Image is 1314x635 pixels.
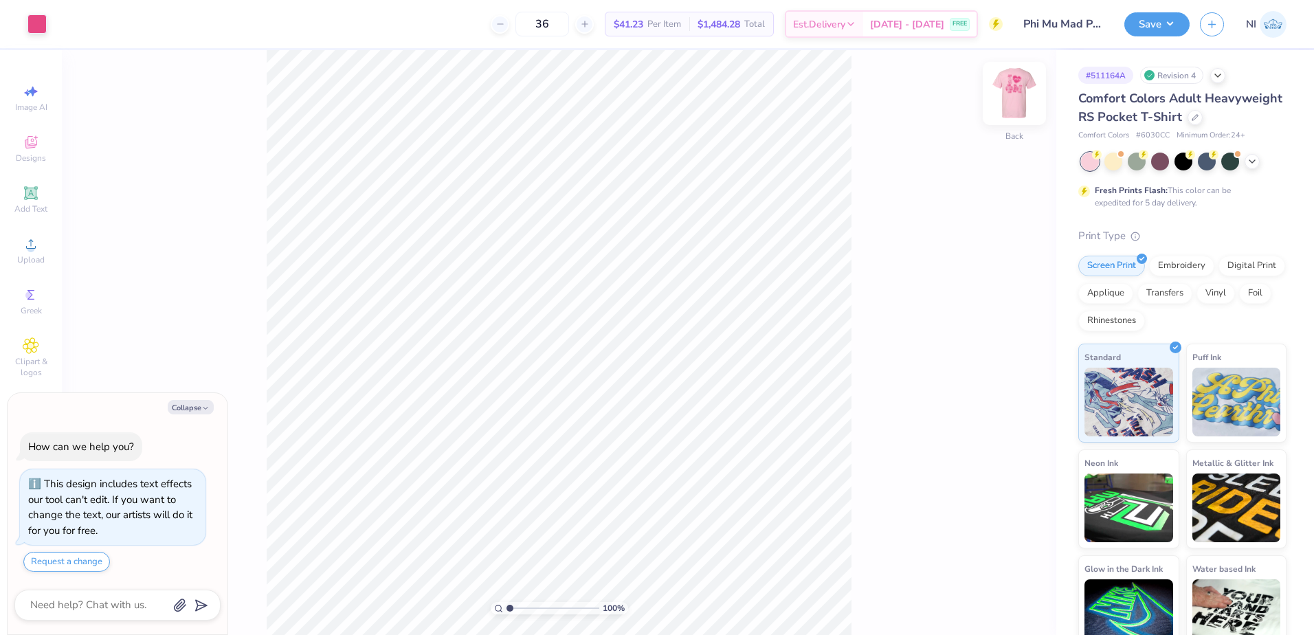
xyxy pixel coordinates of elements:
[7,356,55,378] span: Clipart & logos
[1136,130,1170,142] span: # 6030CC
[1078,67,1133,84] div: # 511164A
[16,153,46,164] span: Designs
[1218,256,1285,276] div: Digital Print
[1137,283,1192,304] div: Transfers
[1192,368,1281,436] img: Puff Ink
[168,400,214,414] button: Collapse
[1192,561,1256,576] span: Water based Ink
[515,12,569,36] input: – –
[1192,474,1281,542] img: Metallic & Glitter Ink
[1078,256,1145,276] div: Screen Print
[1095,185,1168,196] strong: Fresh Prints Flash:
[1005,130,1023,142] div: Back
[1078,90,1282,125] span: Comfort Colors Adult Heavyweight RS Pocket T-Shirt
[698,17,740,32] span: $1,484.28
[1084,561,1163,576] span: Glow in the Dark Ink
[28,440,134,454] div: How can we help you?
[1246,11,1287,38] a: NI
[1239,283,1271,304] div: Foil
[1192,350,1221,364] span: Puff Ink
[1078,311,1145,331] div: Rhinestones
[1084,474,1173,542] img: Neon Ink
[1149,256,1214,276] div: Embroidery
[1078,283,1133,304] div: Applique
[1095,184,1264,209] div: This color can be expedited for 5 day delivery.
[15,102,47,113] span: Image AI
[614,17,643,32] span: $41.23
[1013,10,1114,38] input: Untitled Design
[1246,16,1256,32] span: NI
[23,552,110,572] button: Request a change
[647,17,681,32] span: Per Item
[1196,283,1235,304] div: Vinyl
[21,305,42,316] span: Greek
[28,477,192,537] div: This design includes text effects our tool can't edit. If you want to change the text, our artist...
[987,66,1042,121] img: Back
[1177,130,1245,142] span: Minimum Order: 24 +
[14,203,47,214] span: Add Text
[1124,12,1190,36] button: Save
[1078,228,1287,244] div: Print Type
[17,254,45,265] span: Upload
[1140,67,1203,84] div: Revision 4
[1078,130,1129,142] span: Comfort Colors
[744,17,765,32] span: Total
[793,17,845,32] span: Est. Delivery
[1084,350,1121,364] span: Standard
[1084,368,1173,436] img: Standard
[870,17,944,32] span: [DATE] - [DATE]
[1192,456,1273,470] span: Metallic & Glitter Ink
[953,19,967,29] span: FREE
[603,602,625,614] span: 100 %
[1084,456,1118,470] span: Neon Ink
[1260,11,1287,38] img: Nicole Isabelle Dimla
